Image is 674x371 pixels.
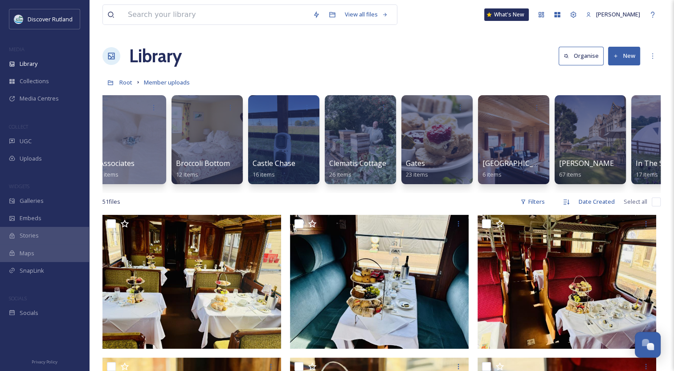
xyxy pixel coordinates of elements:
[123,5,308,24] input: Search your library
[32,359,57,365] span: Privacy Policy
[482,158,554,168] span: [GEOGRAPHIC_DATA]
[20,137,32,145] span: UGC
[329,158,386,168] span: Clematis Cottage
[99,159,135,178] a: Associates8 items
[581,6,645,23] a: [PERSON_NAME]
[9,183,29,190] span: WIDGETS
[9,295,27,302] span: SOCIALS
[484,8,529,21] a: What's New
[9,123,28,130] span: COLLECT
[102,215,281,349] img: ext_1757517467.984871_chris.oregan@nvr.org.uk-20250907_100258329_iOS.jpg
[176,170,198,178] span: 12 items
[20,94,59,103] span: Media Centres
[20,60,37,68] span: Library
[482,170,502,178] span: 6 items
[14,15,23,24] img: DiscoverRutlandlog37F0B7.png
[129,43,182,69] a: Library
[329,170,351,178] span: 26 items
[144,77,190,88] a: Member uploads
[20,266,44,275] span: SnapLink
[478,215,656,349] img: ext_1757517465.424999_chris.oregan@nvr.org.uk-20250907_101140651_iOS.jpg
[406,158,425,168] span: Gates
[20,197,44,205] span: Galleries
[176,159,230,178] a: Broccoli Bottom12 items
[253,170,275,178] span: 16 items
[99,158,135,168] span: Associates
[406,170,428,178] span: 23 items
[340,6,392,23] a: View all files
[20,77,49,85] span: Collections
[559,47,608,65] a: Organise
[516,193,549,210] div: Filters
[482,159,554,178] a: [GEOGRAPHIC_DATA]6 items
[636,159,671,178] a: In The Stix17 items
[20,214,41,222] span: Embeds
[635,332,661,358] button: Open Chat
[119,77,132,88] a: Root
[636,158,671,168] span: In The Stix
[20,231,39,240] span: Stories
[20,309,38,317] span: Socials
[144,78,190,86] span: Member uploads
[176,158,230,168] span: Broccoli Bottom
[608,47,640,65] button: New
[574,193,619,210] div: Date Created
[32,356,57,367] a: Privacy Policy
[28,15,73,23] span: Discover Rutland
[559,170,581,178] span: 67 items
[406,159,428,178] a: Gates23 items
[636,170,658,178] span: 17 items
[624,198,647,206] span: Select all
[559,47,604,65] button: Organise
[253,158,295,168] span: Castle Chase
[329,159,386,178] a: Clematis Cottage26 items
[290,215,469,349] img: ext_1757517466.696109_chris.oregan@nvr.org.uk-20250907_100421810_iOS.jpg
[99,170,118,178] span: 8 items
[9,46,25,52] span: MEDIA
[253,159,295,178] a: Castle Chase16 items
[596,10,640,18] span: [PERSON_NAME]
[20,249,34,258] span: Maps
[20,154,42,163] span: Uploads
[119,78,132,86] span: Root
[102,198,120,206] span: 51 file s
